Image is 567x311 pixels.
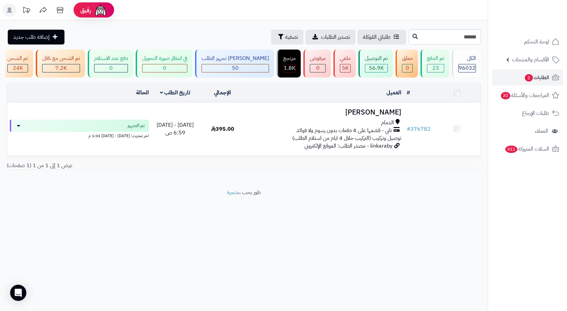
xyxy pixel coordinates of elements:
a: # [407,89,410,97]
span: 395.00 [211,125,234,133]
span: الطلبات [524,73,549,82]
a: تاريخ الطلب [160,89,191,97]
a: مرفوض 0 [302,50,332,77]
span: 7.2K [55,64,67,72]
h3: [PERSON_NAME] [249,108,401,116]
div: 0 [402,64,412,72]
a: إضافة طلب جديد [8,30,64,44]
div: 4993 [340,64,350,72]
a: معلق 0 [394,50,419,77]
div: 0 [310,64,325,72]
span: الدمام [381,119,394,127]
span: 5K [342,64,349,72]
a: في انتظار صورة التحويل 0 [134,50,194,77]
span: الأقسام والمنتجات [512,55,549,64]
span: [DATE] - [DATE] 6:59 ص [157,121,194,137]
span: linkaraby - مصدر الطلب: الموقع الإلكتروني [304,142,393,150]
div: في انتظار صورة التحويل [142,55,187,62]
div: 50 [202,64,269,72]
span: 96032 [459,64,476,72]
span: # [407,125,410,133]
span: لوحة التحكم [524,37,549,46]
a: مرتجع 1.8K [275,50,302,77]
span: 1.8K [284,64,295,72]
div: Open Intercom Messenger [10,285,26,301]
div: مرتجع [283,55,296,62]
a: لوحة التحكم [492,34,563,50]
a: دفع عند الاستلام 0 [86,50,134,77]
span: تم التجهيز [128,122,145,129]
div: تم الشحن مع ناقل [42,55,80,62]
div: 56909 [365,64,387,72]
div: عرض 1 إلى 1 من 1 (1 صفحات) [2,162,244,169]
span: العملاء [535,126,548,136]
a: الحالة [136,89,149,97]
span: رفيق [80,6,91,14]
div: اخر تحديث: [DATE] - [DATE] 1:03 م [10,132,149,139]
span: 20 [501,92,511,100]
span: إضافة طلب جديد [13,33,50,41]
span: 411 [505,145,518,153]
a: السلات المتروكة411 [492,141,563,157]
a: الإجمالي [214,89,231,97]
span: تصدير الطلبات [321,33,350,41]
span: السلات المتروكة [505,144,549,154]
img: logo-2.png [521,5,561,19]
span: 0 [406,64,409,72]
span: 24K [13,64,23,72]
div: 24030 [8,64,28,72]
a: ملغي 5K [332,50,357,77]
div: الكل [458,55,476,62]
a: الطلبات2 [492,69,563,86]
a: تحديثات المنصة [18,3,35,19]
a: تم التوصيل 56.9K [357,50,394,77]
span: 56.9K [369,64,384,72]
span: 0 [109,64,113,72]
a: [PERSON_NAME] تجهيز الطلب 50 [194,50,275,77]
a: تم الدفع 23 [419,50,451,77]
div: 23 [427,64,444,72]
span: 0 [163,64,166,72]
a: متجرة [227,188,239,196]
span: توصيل وتركيب (التركيب خلال 4 ايام من استلام الطلب) [292,134,401,142]
span: طلباتي المُوكلة [363,33,390,41]
div: [PERSON_NAME] تجهيز الطلب [201,55,269,62]
span: 0 [316,64,320,72]
div: تم الشحن [7,55,28,62]
div: معلق [402,55,413,62]
div: مرفوض [310,55,326,62]
div: دفع عند الاستلام [94,55,128,62]
a: العملاء [492,123,563,139]
a: تم الشحن مع ناقل 7.2K [34,50,86,77]
div: تم الدفع [427,55,444,62]
div: ملغي [340,55,351,62]
span: تابي - قسّمها على 4 دفعات بدون رسوم ولا فوائد [296,127,392,134]
span: المراجعات والأسئلة [500,91,549,100]
span: 23 [432,64,439,72]
div: 0 [142,64,187,72]
a: المراجعات والأسئلة20 [492,87,563,103]
div: 7222 [43,64,80,72]
div: 1833 [283,64,295,72]
a: تصدير الطلبات [305,30,355,44]
span: تصفية [285,33,298,41]
a: #376782 [407,125,431,133]
span: 50 [232,64,239,72]
span: 2 [524,74,533,82]
a: العميل [386,89,401,97]
div: تم التوصيل [365,55,388,62]
button: تصفية [271,30,303,44]
a: طلبات الإرجاع [492,105,563,121]
div: 0 [94,64,128,72]
span: طلبات الإرجاع [522,108,549,118]
img: ai-face.png [94,3,107,17]
a: طلباتي المُوكلة [357,30,406,44]
a: الكل96032 [451,50,482,77]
